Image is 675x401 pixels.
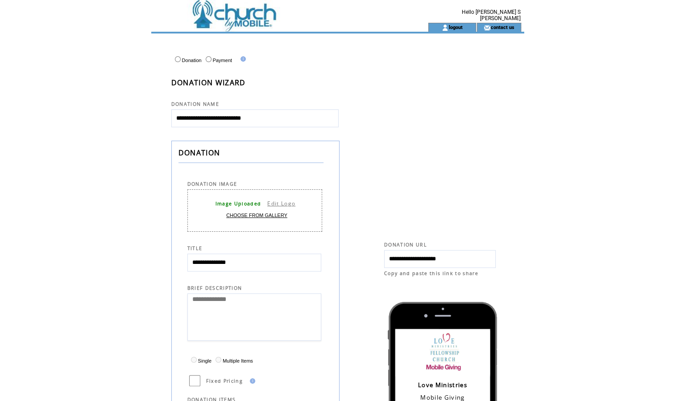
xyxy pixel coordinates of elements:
[178,148,220,158] span: DONATION
[395,329,493,376] img: Loading
[247,378,255,384] img: help.gif
[191,357,197,363] input: Single
[484,24,490,31] img: contact_us_icon.gif
[187,181,237,187] span: DONATION IMAGE
[442,24,448,31] img: account_icon.gif
[187,245,203,251] span: TITLE
[384,270,478,276] span: Copy and paste this link to share
[171,78,246,88] span: DONATION WIZARD
[267,200,295,207] a: Edit Logo
[384,242,427,248] span: DONATION URL
[215,200,261,207] span: Image Uploaded
[238,56,246,62] img: help.gif
[173,58,202,63] label: Donation
[171,101,219,107] span: DONATION NAME
[213,358,253,363] label: Multiple Items
[203,58,232,63] label: Payment
[462,9,521,21] span: Hello [PERSON_NAME] S [PERSON_NAME]
[215,357,221,363] input: Multiple Items
[189,358,212,363] label: Single
[187,285,242,291] span: BRIEF DESCRIPTION
[490,24,514,30] a: contact us
[448,24,462,30] a: logout
[206,378,243,384] span: Fixed Pricing
[226,213,287,218] a: CHOOSE FROM GALLERY
[206,56,211,62] input: Payment
[418,381,467,389] span: Love Ministries
[175,56,181,62] input: Donation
